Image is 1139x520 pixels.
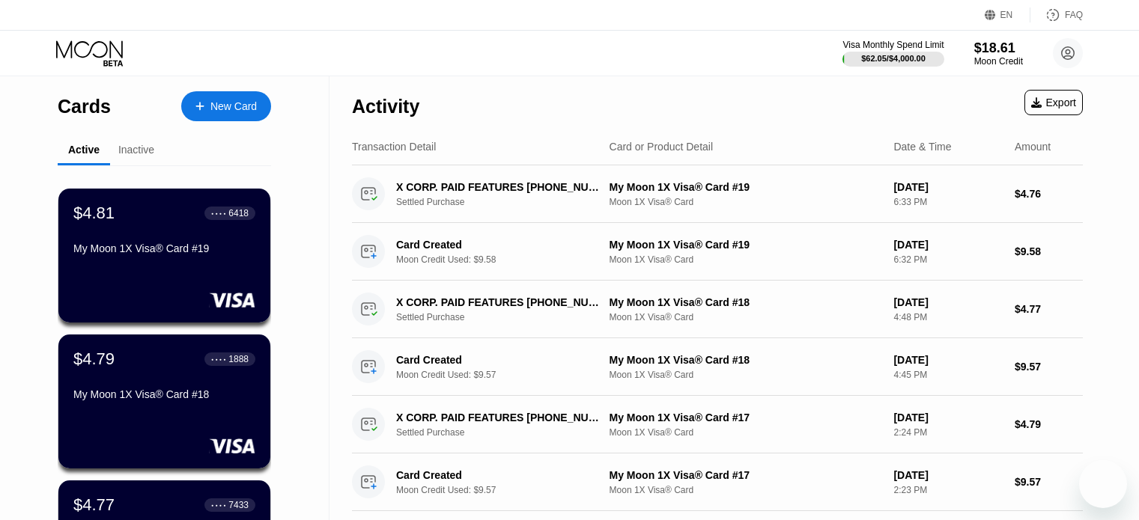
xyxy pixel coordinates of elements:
[118,144,154,156] div: Inactive
[893,427,1003,438] div: 2:24 PM
[181,91,271,121] div: New Card
[893,469,1003,481] div: [DATE]
[352,396,1083,453] div: X CORP. PAID FEATURES [PHONE_NUMBER] USSettled PurchaseMy Moon 1X Visa® Card #17Moon 1X Visa® Car...
[211,211,226,215] div: ● ● ● ●
[893,254,1003,265] div: 6:32 PM
[73,495,115,515] div: $4.77
[58,189,270,322] div: $4.81● ● ● ●6418My Moon 1X Visa® Card #19
[73,349,115,369] div: $4.79
[861,54,926,63] div: $62.05 / $4,000.00
[610,469,882,481] div: My Moon 1X Visa® Card #17
[610,181,882,193] div: My Moon 1X Visa® Card #19
[228,500,249,510] div: 7433
[352,453,1083,511] div: Card CreatedMoon Credit Used: $9.57My Moon 1X Visa® Card #17Moon 1X Visa® Card[DATE]2:23 PM$9.57
[352,281,1083,338] div: X CORP. PAID FEATURES [PHONE_NUMBER] USSettled PurchaseMy Moon 1X Visa® Card #18Moon 1X Visa® Car...
[1015,476,1083,488] div: $9.57
[893,370,1003,380] div: 4:45 PM
[396,181,601,193] div: X CORP. PAID FEATURES [PHONE_NUMBER] US
[1015,245,1083,257] div: $9.58
[68,144,100,156] div: Active
[1024,90,1083,115] div: Export
[610,354,882,366] div: My Moon 1X Visa® Card #18
[1015,188,1083,200] div: $4.76
[842,40,944,67] div: Visa Monthly Spend Limit$62.05/$4,000.00
[1065,10,1083,20] div: FAQ
[396,296,601,308] div: X CORP. PAID FEATURES [PHONE_NUMBER] US
[610,370,882,380] div: Moon 1X Visa® Card
[974,40,1023,67] div: $18.61Moon Credit
[352,338,1083,396] div: Card CreatedMoon Credit Used: $9.57My Moon 1X Visa® Card #18Moon 1X Visa® Card[DATE]4:45 PM$9.57
[58,334,270,468] div: $4.79● ● ● ●1888My Moon 1X Visa® Card #18
[893,239,1003,251] div: [DATE]
[1015,361,1083,373] div: $9.57
[893,312,1003,322] div: 4:48 PM
[396,354,601,366] div: Card Created
[610,427,882,438] div: Moon 1X Visa® Card
[1000,10,1013,20] div: EN
[610,412,882,423] div: My Moon 1X Visa® Card #17
[58,96,111,117] div: Cards
[1031,97,1076,108] div: Export
[396,370,617,380] div: Moon Credit Used: $9.57
[610,485,882,495] div: Moon 1X Visa® Card
[610,141,714,153] div: Card or Product Detail
[610,254,882,265] div: Moon 1X Visa® Card
[352,141,436,153] div: Transaction Detail
[228,354,249,364] div: 1888
[1079,460,1127,508] iframe: Dugme za pokretanje prozora za razmenu poruka
[1015,141,1051,153] div: Amount
[893,197,1003,207] div: 6:33 PM
[985,7,1030,22] div: EN
[396,427,617,438] div: Settled Purchase
[228,208,249,218] div: 6418
[974,40,1023,56] div: $18.61
[211,357,226,361] div: ● ● ● ●
[893,412,1003,423] div: [DATE]
[1030,7,1083,22] div: FAQ
[610,197,882,207] div: Moon 1X Visa® Card
[610,312,882,322] div: Moon 1X Visa® Card
[396,254,617,265] div: Moon Credit Used: $9.58
[1015,303,1083,315] div: $4.77
[210,100,257,113] div: New Card
[974,56,1023,67] div: Moon Credit
[893,296,1003,308] div: [DATE]
[396,485,617,495] div: Moon Credit Used: $9.57
[893,141,951,153] div: Date & Time
[73,204,115,223] div: $4.81
[842,40,944,50] div: Visa Monthly Spend Limit
[396,469,601,481] div: Card Created
[73,388,255,400] div: My Moon 1X Visa® Card #18
[610,239,882,251] div: My Moon 1X Visa® Card #19
[893,354,1003,366] div: [DATE]
[1015,418,1083,430] div: $4.79
[396,412,601,423] div: X CORP. PAID FEATURES [PHONE_NUMBER] US
[610,296,882,308] div: My Moon 1X Visa® Card #18
[73,242,255,254] div: My Moon 1X Visa® Card #19
[396,239,601,251] div: Card Created
[396,312,617,322] div: Settled Purchase
[396,197,617,207] div: Settled Purchase
[893,485,1003,495] div: 2:23 PM
[893,181,1003,193] div: [DATE]
[352,96,419,117] div: Activity
[352,165,1083,223] div: X CORP. PAID FEATURES [PHONE_NUMBER] USSettled PurchaseMy Moon 1X Visa® Card #19Moon 1X Visa® Car...
[352,223,1083,281] div: Card CreatedMoon Credit Used: $9.58My Moon 1X Visa® Card #19Moon 1X Visa® Card[DATE]6:32 PM$9.58
[211,503,226,507] div: ● ● ● ●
